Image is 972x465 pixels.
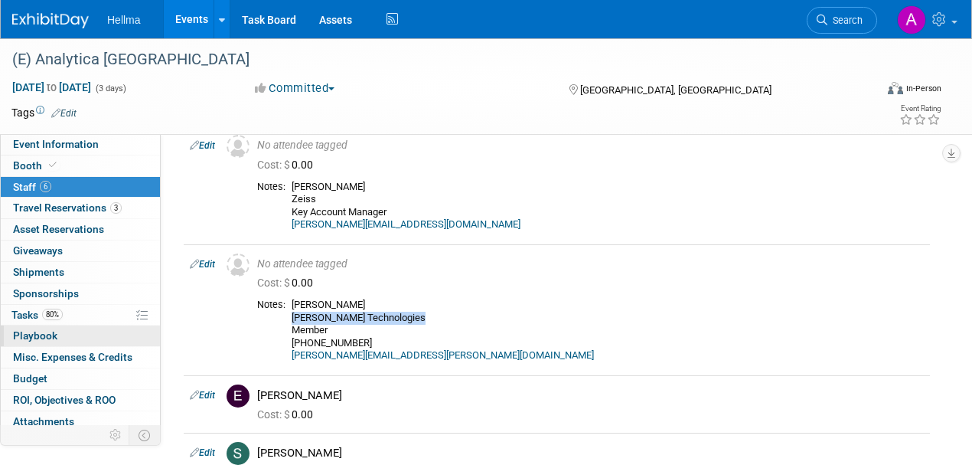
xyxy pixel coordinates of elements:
a: Tasks80% [1,305,160,326]
div: Notes: [257,299,285,311]
a: Search [807,7,877,34]
span: to [44,81,59,93]
span: Event Information [13,138,99,150]
a: Budget [1,368,160,389]
img: Format-Inperson.png [888,82,903,94]
span: Tasks [11,309,63,321]
a: Attachments [1,411,160,432]
span: Travel Reservations [13,201,122,214]
img: S.jpg [227,442,250,465]
span: Cost: $ [257,159,292,171]
span: 0.00 [257,408,319,421]
div: Notes: [257,181,285,193]
span: 6 [40,181,51,192]
span: Misc. Expenses & Credits [13,351,132,363]
td: Toggle Event Tabs [129,425,161,445]
span: Attachments [13,415,74,427]
span: Playbook [13,329,57,342]
div: [PERSON_NAME] [257,388,924,403]
a: Booth [1,156,160,176]
span: Sponsorships [13,287,79,300]
a: Edit [190,447,215,458]
a: [PERSON_NAME][EMAIL_ADDRESS][DOMAIN_NAME] [292,218,520,230]
span: Hellma [107,14,141,26]
a: Staff6 [1,177,160,198]
span: Staff [13,181,51,193]
span: Giveaways [13,244,63,257]
a: Playbook [1,326,160,346]
a: Edit [190,390,215,401]
span: Cost: $ [257,277,292,289]
a: Sponsorships [1,283,160,304]
td: Personalize Event Tab Strip [103,425,129,445]
span: 80% [42,309,63,320]
span: Asset Reservations [13,223,104,235]
span: (3 days) [94,84,126,93]
span: Cost: $ [257,408,292,421]
span: Booth [13,159,60,172]
span: [GEOGRAPHIC_DATA], [GEOGRAPHIC_DATA] [580,84,771,96]
i: Booth reservation complete [49,161,57,169]
span: 0.00 [257,277,319,289]
div: (E) Analytica [GEOGRAPHIC_DATA] [7,46,862,74]
div: No attendee tagged [257,257,924,271]
img: ExhibitDay [12,13,89,28]
a: [PERSON_NAME][EMAIL_ADDRESS][PERSON_NAME][DOMAIN_NAME] [292,349,594,361]
a: Shipments [1,262,160,283]
div: Event Format [806,80,942,103]
a: ROI, Objectives & ROO [1,390,160,411]
span: Shipments [13,266,64,278]
span: Search [827,15,863,26]
a: Event Information [1,134,160,155]
img: Unassigned-User-Icon.png [227,135,250,158]
a: Misc. Expenses & Credits [1,347,160,368]
a: Edit [190,140,215,151]
img: E.jpg [227,385,250,408]
span: 3 [110,202,122,214]
a: Travel Reservations3 [1,198,160,218]
td: Tags [11,105,77,120]
div: [PERSON_NAME] [257,446,924,460]
span: Budget [13,372,47,385]
div: [PERSON_NAME] Zeiss Key Account Manager [292,181,924,231]
a: Edit [190,259,215,270]
span: 0.00 [257,159,319,171]
div: No attendee tagged [257,139,924,152]
img: Amanda Moreno [897,5,926,34]
span: [DATE] [DATE] [11,80,92,94]
div: Event Rating [899,105,941,113]
a: Edit [51,108,77,119]
span: ROI, Objectives & ROO [13,394,116,406]
img: Unassigned-User-Icon.png [227,254,250,277]
div: In-Person [905,83,941,94]
a: Asset Reservations [1,219,160,240]
button: Committed [250,80,341,97]
a: Giveaways [1,241,160,261]
div: [PERSON_NAME] [PERSON_NAME] Technologies Member [PHONE_NUMBER] [292,299,924,362]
